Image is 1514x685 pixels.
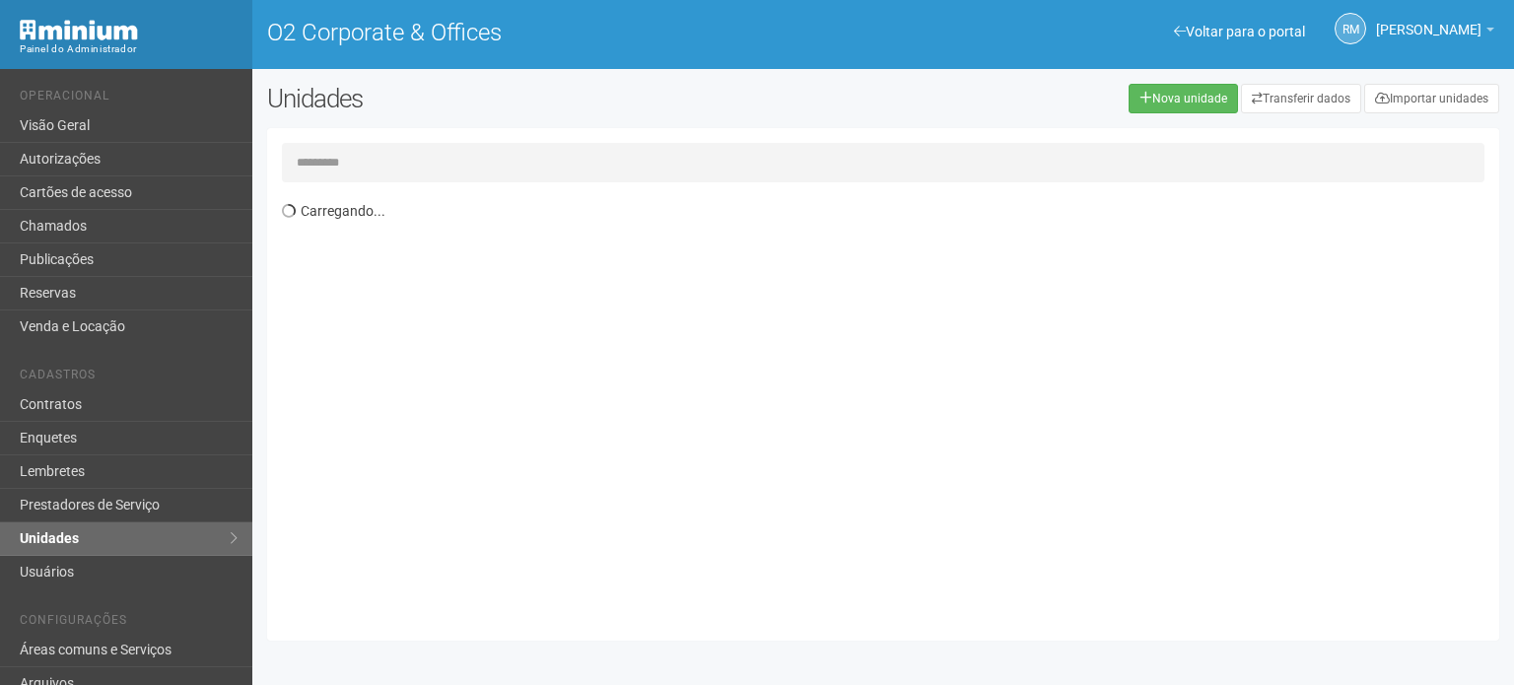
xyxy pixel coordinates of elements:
a: RM [1335,13,1366,44]
h1: O2 Corporate & Offices [267,20,868,45]
a: Nova unidade [1129,84,1238,113]
a: Importar unidades [1364,84,1499,113]
a: [PERSON_NAME] [1376,25,1494,40]
a: Transferir dados [1241,84,1361,113]
li: Configurações [20,613,238,634]
div: Painel do Administrador [20,40,238,58]
div: Carregando... [282,192,1499,626]
span: Rogério Machado [1376,3,1481,37]
img: Minium [20,20,138,40]
li: Operacional [20,89,238,109]
a: Voltar para o portal [1174,24,1305,39]
h2: Unidades [267,84,763,113]
li: Cadastros [20,368,238,388]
